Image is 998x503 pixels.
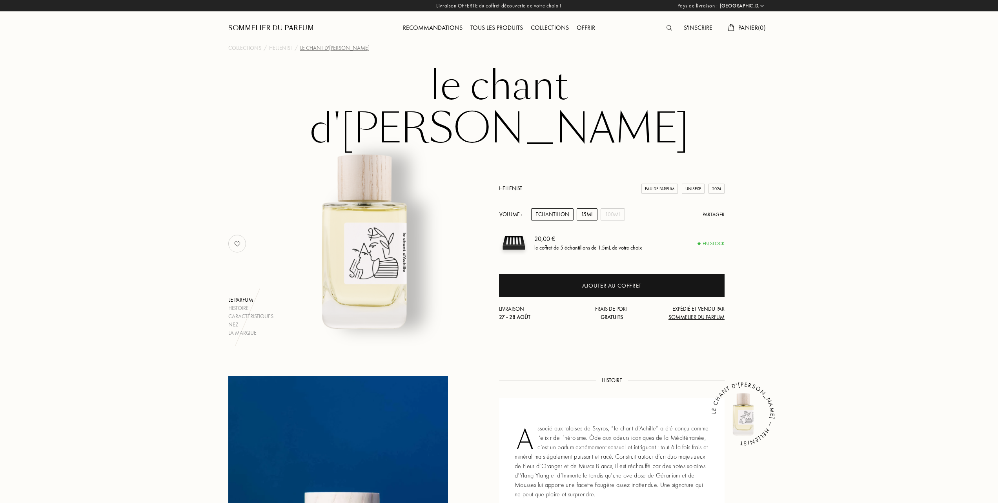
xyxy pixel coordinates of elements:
[719,390,767,437] img: le chant d'Achille
[682,184,705,194] div: Unisexe
[574,305,650,321] div: Frais de port
[269,44,292,52] a: Hellenist
[649,305,725,321] div: Expédié et vendu par
[399,23,466,33] div: Recommandations
[264,44,267,52] div: /
[527,23,573,33] div: Collections
[399,24,466,32] a: Recommandations
[703,211,725,219] div: Partager
[668,313,725,321] span: Sommelier du Parfum
[295,44,298,52] div: /
[228,321,273,329] div: Nez
[499,305,574,321] div: Livraison
[680,24,716,32] a: S'inscrire
[531,208,574,221] div: Echantillon
[303,64,695,151] h1: le chant d'[PERSON_NAME]
[759,3,765,9] img: arrow_w.png
[534,244,642,252] div: le coffret de 5 échantillons de 1.5mL de votre choix
[229,236,245,251] img: no_like_p.png
[573,23,599,33] div: Offrir
[499,313,530,321] span: 27 - 28 août
[577,208,597,221] div: 15mL
[667,25,672,31] img: search_icn.svg
[527,24,573,32] a: Collections
[534,234,642,244] div: 20,00 €
[601,313,623,321] span: Gratuits
[601,208,625,221] div: 100mL
[228,304,273,312] div: Histoire
[499,185,522,192] a: Hellenist
[738,24,766,32] span: Panier ( 0 )
[466,23,527,33] div: Tous les produits
[228,296,273,304] div: Le parfum
[728,24,734,31] img: cart.svg
[300,44,370,52] div: le chant d'[PERSON_NAME]
[582,281,641,290] div: Ajouter au coffret
[573,24,599,32] a: Offrir
[499,228,528,258] img: sample box
[698,240,725,248] div: En stock
[228,312,273,321] div: Caractéristiques
[677,2,718,10] span: Pays de livraison :
[466,24,527,32] a: Tous les produits
[228,329,273,337] div: La marque
[641,184,678,194] div: Eau de Parfum
[680,23,716,33] div: S'inscrire
[708,184,725,194] div: 2024
[228,24,314,33] a: Sommelier du Parfum
[228,44,261,52] a: Collections
[267,143,461,337] img: le chant d'Achille Hellenist
[499,208,526,221] div: Volume :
